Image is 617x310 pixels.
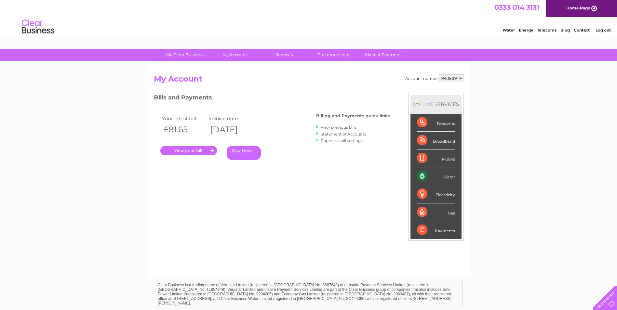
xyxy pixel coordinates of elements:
[417,221,455,239] div: Payments
[421,101,435,107] div: LIVE
[155,4,463,32] div: Clear Business is a trading name of Verastar Limited (registered in [GEOGRAPHIC_DATA] No. 3667643...
[160,146,217,155] a: .
[356,49,410,61] a: Make A Payment
[417,114,455,132] div: Telecoms
[519,28,533,32] a: Energy
[417,132,455,149] div: Broadband
[160,114,207,123] td: Your latest bill
[596,28,611,32] a: Log out
[410,95,462,113] div: MY SERVICES
[160,123,207,136] th: £81.65
[321,132,366,136] a: Statement of Accounts
[405,74,463,82] div: Account number
[158,49,212,61] a: My Clear Business
[154,74,463,87] h2: My Account
[494,3,539,11] a: 0333 014 3131
[537,28,557,32] a: Telecoms
[257,49,311,61] a: Services
[321,138,363,143] a: Paperless bill settings
[574,28,590,32] a: Contact
[154,93,390,104] h3: Bills and Payments
[227,146,261,160] a: Pay Here
[207,123,254,136] th: [DATE]
[307,49,360,61] a: Customer Help
[417,149,455,167] div: Mobile
[503,28,515,32] a: Water
[207,114,254,123] td: Invoice date
[316,113,390,118] h4: Billing and Payments quick links
[417,203,455,221] div: Gas
[417,167,455,185] div: Water
[560,28,570,32] a: Blog
[208,49,262,61] a: My Account
[417,185,455,203] div: Electricity
[21,17,55,37] img: logo.png
[321,125,356,130] a: View previous bills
